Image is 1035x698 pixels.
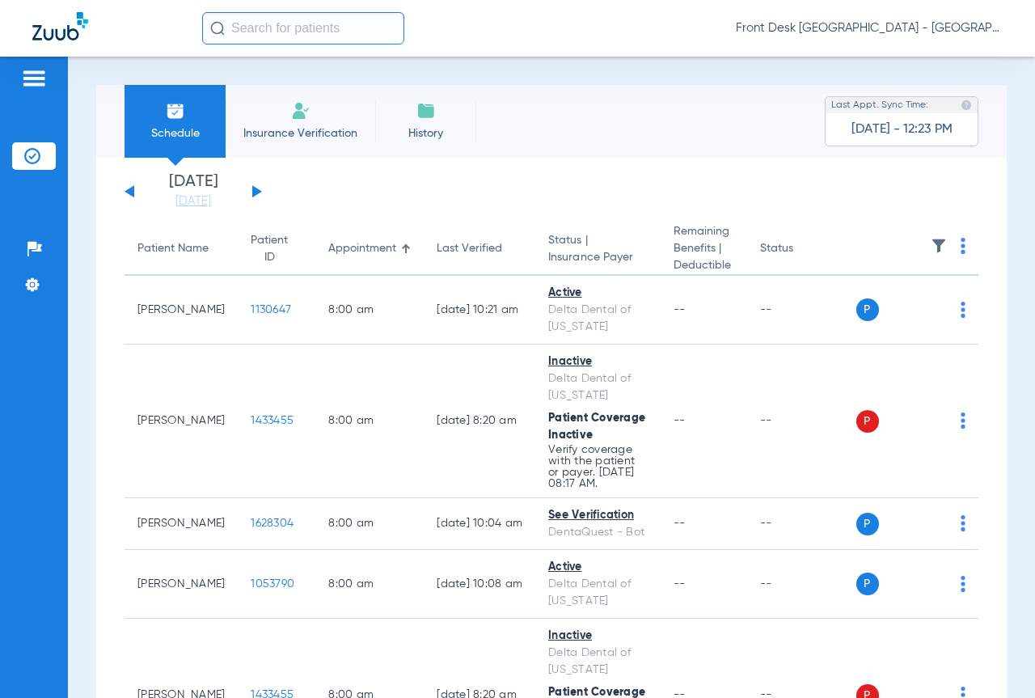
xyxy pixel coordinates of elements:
[548,628,648,645] div: Inactive
[125,550,238,619] td: [PERSON_NAME]
[137,125,213,142] span: Schedule
[21,69,47,88] img: hamburger-icon
[291,101,310,121] img: Manual Insurance Verification
[961,515,965,531] img: group-dot-blue.svg
[548,444,648,489] p: Verify coverage with the patient or payer. [DATE] 08:17 AM.
[954,620,1035,698] iframe: Chat Widget
[548,302,648,336] div: Delta Dental of [US_STATE]
[328,240,396,257] div: Appointment
[315,345,424,498] td: 8:00 AM
[328,240,411,257] div: Appointment
[32,12,88,40] img: Zuub Logo
[251,232,302,266] div: Patient ID
[387,125,464,142] span: History
[145,174,242,209] li: [DATE]
[961,99,972,111] img: last sync help info
[856,513,879,535] span: P
[674,257,734,274] span: Deductible
[548,507,648,524] div: See Verification
[548,370,648,404] div: Delta Dental of [US_STATE]
[548,353,648,370] div: Inactive
[251,232,288,266] div: Patient ID
[548,412,645,441] span: Patient Coverage Inactive
[736,20,1003,36] span: Front Desk [GEOGRAPHIC_DATA] - [GEOGRAPHIC_DATA] | My Community Dental Centers
[747,276,856,345] td: --
[437,240,502,257] div: Last Verified
[747,550,856,619] td: --
[961,302,965,318] img: group-dot-blue.svg
[856,298,879,321] span: P
[548,285,648,302] div: Active
[315,498,424,550] td: 8:00 AM
[251,415,294,426] span: 1433455
[315,550,424,619] td: 8:00 AM
[210,21,225,36] img: Search Icon
[961,238,965,254] img: group-dot-blue.svg
[674,578,686,590] span: --
[251,304,291,315] span: 1130647
[548,524,648,541] div: DentaQuest - Bot
[661,223,747,276] th: Remaining Benefits |
[747,498,856,550] td: --
[961,412,965,429] img: group-dot-blue.svg
[424,550,535,619] td: [DATE] 10:08 AM
[424,276,535,345] td: [DATE] 10:21 AM
[238,125,363,142] span: Insurance Verification
[125,498,238,550] td: [PERSON_NAME]
[424,498,535,550] td: [DATE] 10:04 AM
[137,240,225,257] div: Patient Name
[202,12,404,44] input: Search for patients
[535,223,661,276] th: Status |
[166,101,185,121] img: Schedule
[137,240,209,257] div: Patient Name
[548,576,648,610] div: Delta Dental of [US_STATE]
[931,238,947,254] img: filter.svg
[961,576,965,592] img: group-dot-blue.svg
[548,645,648,679] div: Delta Dental of [US_STATE]
[251,518,294,529] span: 1628304
[424,345,535,498] td: [DATE] 8:20 AM
[548,249,648,266] span: Insurance Payer
[251,578,294,590] span: 1053790
[125,276,238,345] td: [PERSON_NAME]
[548,559,648,576] div: Active
[674,415,686,426] span: --
[315,276,424,345] td: 8:00 AM
[145,193,242,209] a: [DATE]
[856,410,879,433] span: P
[125,345,238,498] td: [PERSON_NAME]
[674,518,686,529] span: --
[747,345,856,498] td: --
[747,223,856,276] th: Status
[674,304,686,315] span: --
[437,240,522,257] div: Last Verified
[416,101,436,121] img: History
[851,121,953,137] span: [DATE] - 12:23 PM
[831,97,928,113] span: Last Appt. Sync Time:
[856,573,879,595] span: P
